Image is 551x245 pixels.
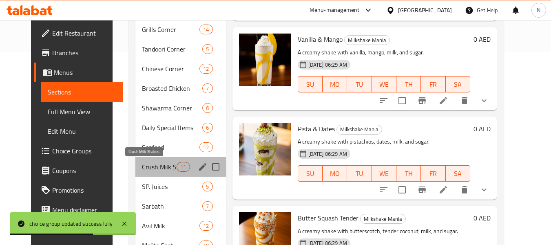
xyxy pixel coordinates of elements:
div: Shawarma Corner6 [135,98,226,118]
span: Sarbath [142,201,203,211]
span: Milkshake Mania [361,214,405,224]
div: items [202,83,212,93]
button: SU [298,76,323,92]
div: Grills Corner14 [135,20,226,39]
button: FR [421,76,445,92]
span: 12 [200,65,212,73]
span: Milkshake Mania [337,125,382,134]
button: MO [323,76,347,92]
p: A creamy shake with vanilla, mango, milk, and sugar. [298,47,470,58]
div: SP. Juices5 [135,177,226,196]
button: WE [372,165,396,182]
span: Seafood [142,142,199,152]
div: items [177,162,190,172]
span: MO [326,79,344,90]
div: Shawarma Corner [142,103,203,113]
button: Branch-specific-item [412,180,432,200]
a: Choice Groups [34,141,123,161]
span: Pista & Dates [298,123,335,135]
span: Crush Milk Shakes [142,162,177,172]
span: Sections [48,87,117,97]
div: choice group updated successfully [29,219,113,228]
span: Select to update [394,181,411,198]
button: sort-choices [374,91,394,110]
span: 12 [200,144,212,151]
span: SU [301,79,319,90]
div: Milkshake Mania [344,35,390,45]
button: edit [197,161,209,173]
div: items [199,64,212,74]
div: Broasted Chicken7 [135,79,226,98]
span: Menus [54,67,117,77]
button: MO [323,165,347,182]
span: 7 [203,85,212,92]
span: Edit Restaurant [52,28,117,38]
button: delete [455,180,474,200]
span: Menu disclaimer [52,205,117,215]
button: FR [421,165,445,182]
span: 11 [177,163,189,171]
span: 7 [203,202,212,210]
span: FR [424,168,442,180]
span: WE [375,79,393,90]
div: items [199,221,212,231]
img: Pista & Dates [239,123,291,175]
span: Grills Corner [142,25,199,34]
p: A creamy shake with butterscotch, tender coconut, milk, and sugar. [298,226,470,236]
a: Sections [41,82,123,102]
a: Edit Menu [41,121,123,141]
a: Menu disclaimer [34,200,123,220]
button: WE [372,76,396,92]
span: MO [326,168,344,180]
span: SA [449,79,467,90]
button: TH [396,76,421,92]
span: Edit Menu [48,126,117,136]
div: Sarbath7 [135,196,226,216]
a: Menus [34,63,123,82]
span: SP. Juices [142,182,203,191]
button: TH [396,165,421,182]
span: 6 [203,104,212,112]
span: Avil Milk [142,221,199,231]
div: Menu-management [310,5,360,15]
button: TU [347,165,372,182]
div: Chinese Corner [142,64,199,74]
span: [DATE] 06:29 AM [305,61,350,69]
span: Tandoori Corner [142,44,203,54]
div: items [202,201,212,211]
h6: 0 AED [474,123,491,135]
span: Broasted Chicken [142,83,203,93]
span: TH [400,168,418,180]
span: 5 [203,183,212,191]
span: Choice Groups [52,146,117,156]
span: SA [449,168,467,180]
span: Branches [52,48,117,58]
div: Tandoori Corner5 [135,39,226,59]
a: Edit Restaurant [34,23,123,43]
svg: Show Choices [479,96,489,106]
span: Coupons [52,166,117,175]
button: sort-choices [374,180,394,200]
button: show more [474,180,494,200]
img: Vanilla & Mango [239,34,291,86]
div: items [202,103,212,113]
h6: 0 AED [474,34,491,45]
span: TH [400,79,418,90]
a: Edit menu item [438,96,448,106]
a: Branches [34,43,123,63]
div: Milkshake Mania [360,214,406,224]
span: WE [375,168,393,180]
div: items [199,142,212,152]
div: Chinese Corner12 [135,59,226,79]
span: Select to update [394,92,411,109]
span: FR [424,79,442,90]
a: Full Menu View [41,102,123,121]
span: Full Menu View [48,107,117,117]
span: 14 [200,26,212,34]
span: Promotions [52,185,117,195]
div: Daily Special Items [142,123,203,133]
